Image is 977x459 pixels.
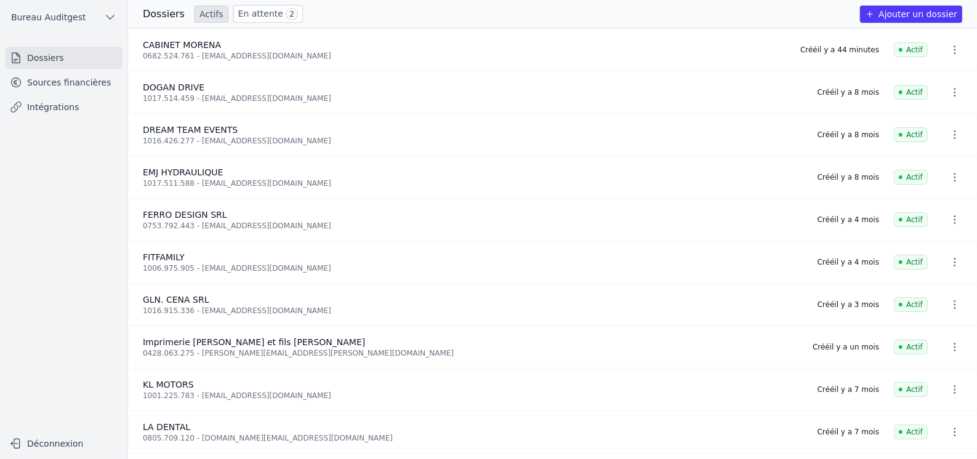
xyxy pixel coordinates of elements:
span: EMJ HYDRAULIQUE [143,167,223,177]
div: 1017.511.588 - [EMAIL_ADDRESS][DOMAIN_NAME] [143,178,803,188]
span: FITFAMILY [143,252,185,262]
span: 2 [286,8,298,20]
div: 1001.225.783 - [EMAIL_ADDRESS][DOMAIN_NAME] [143,391,803,401]
span: Actif [894,85,928,100]
span: Actif [894,170,928,185]
a: Intégrations [5,96,123,118]
span: Imprimerie [PERSON_NAME] et fils [PERSON_NAME] [143,337,365,347]
a: Sources financières [5,71,123,94]
h3: Dossiers [143,7,185,22]
span: Actif [894,212,928,227]
span: Actif [894,255,928,269]
span: LA DENTAL [143,422,190,432]
div: 0805.709.120 - [DOMAIN_NAME][EMAIL_ADDRESS][DOMAIN_NAME] [143,433,803,443]
div: 1006.975.905 - [EMAIL_ADDRESS][DOMAIN_NAME] [143,263,803,273]
button: Bureau Auditgest [5,7,123,27]
button: Déconnexion [5,434,123,453]
button: Ajouter un dossier [860,6,962,23]
a: Actifs [195,6,228,23]
span: FERRO DESIGN SRL [143,210,227,220]
div: 0753.792.443 - [EMAIL_ADDRESS][DOMAIN_NAME] [143,221,803,231]
div: Créé il y a 7 mois [818,385,879,394]
div: Créé il y a 44 minutes [800,45,879,55]
span: Actif [894,425,928,439]
div: Créé il y a 4 mois [818,257,879,267]
div: Créé il y a 8 mois [818,87,879,97]
span: Actif [894,297,928,312]
div: Créé il y a un mois [813,342,879,352]
span: KL MOTORS [143,380,194,389]
span: CABINET MORENA [143,40,221,50]
span: Actif [894,340,928,354]
span: DREAM TEAM EVENTS [143,125,238,135]
div: 0682.524.761 - [EMAIL_ADDRESS][DOMAIN_NAME] [143,51,786,61]
div: Créé il y a 7 mois [818,427,879,437]
div: Créé il y a 8 mois [818,130,879,140]
a: En attente 2 [233,5,303,23]
div: 1016.915.336 - [EMAIL_ADDRESS][DOMAIN_NAME] [143,306,803,316]
div: Créé il y a 4 mois [818,215,879,225]
div: Créé il y a 3 mois [818,300,879,309]
span: Actif [894,42,928,57]
a: Dossiers [5,47,123,69]
span: Actif [894,382,928,397]
div: 1016.426.277 - [EMAIL_ADDRESS][DOMAIN_NAME] [143,136,803,146]
span: DOGAN DRIVE [143,82,204,92]
div: 0428.063.275 - [PERSON_NAME][EMAIL_ADDRESS][PERSON_NAME][DOMAIN_NAME] [143,348,798,358]
span: Actif [894,127,928,142]
div: 1017.514.459 - [EMAIL_ADDRESS][DOMAIN_NAME] [143,94,803,103]
div: Créé il y a 8 mois [818,172,879,182]
span: GLN. CENA SRL [143,295,209,305]
span: Bureau Auditgest [11,11,86,23]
